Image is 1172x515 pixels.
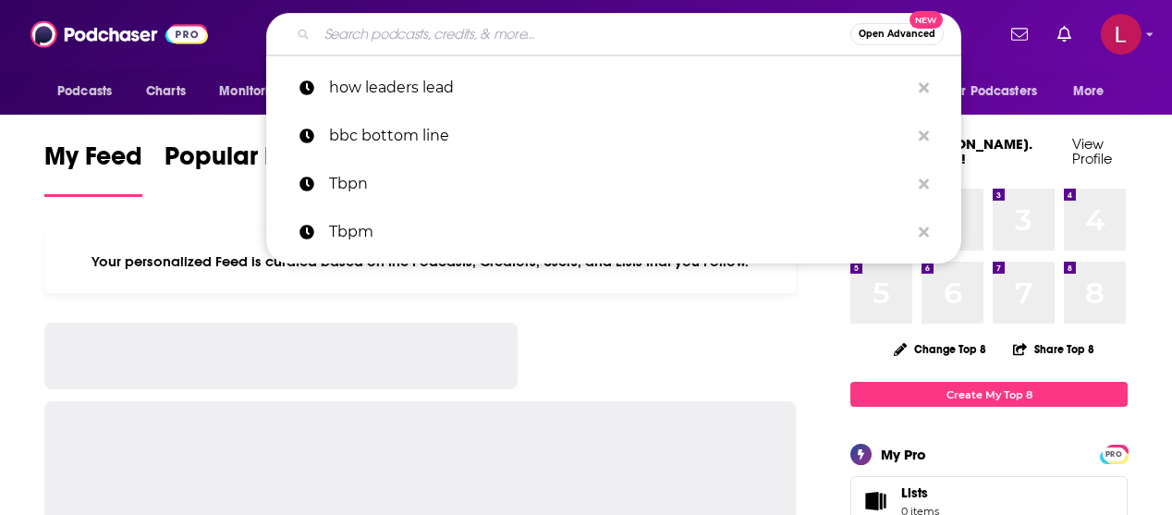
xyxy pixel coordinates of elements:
button: open menu [44,74,136,109]
button: Change Top 8 [883,337,997,361]
span: Charts [146,79,186,104]
a: Popular Feed [165,141,322,197]
span: More [1073,79,1105,104]
span: For Podcasters [948,79,1037,104]
a: Show notifications dropdown [1004,18,1035,50]
span: Popular Feed [165,141,322,183]
a: View Profile [1072,135,1112,167]
a: Show notifications dropdown [1050,18,1079,50]
div: My Pro [881,446,926,463]
span: PRO [1103,448,1125,461]
a: Tbpn [266,160,961,208]
a: bbc bottom line [266,112,961,160]
a: Tbpm [266,208,961,256]
button: open menu [1060,74,1128,109]
button: Share Top 8 [1012,331,1095,367]
div: Search podcasts, credits, & more... [266,13,961,55]
button: open menu [936,74,1064,109]
p: Tbpn [329,160,910,208]
input: Search podcasts, credits, & more... [317,19,850,49]
p: bbc bottom line [329,112,910,160]
span: New [910,11,943,29]
span: Logged in as laura.carr [1101,14,1141,55]
button: Open AdvancedNew [850,23,944,45]
img: User Profile [1101,14,1141,55]
a: My Feed [44,141,142,197]
span: Podcasts [57,79,112,104]
span: Lists [901,484,939,501]
span: Monitoring [219,79,285,104]
a: how leaders lead [266,64,961,112]
p: Tbpm [329,208,910,256]
span: My Feed [44,141,142,183]
p: how leaders lead [329,64,910,112]
span: Lists [857,488,894,514]
span: Lists [901,484,928,501]
button: Show profile menu [1101,14,1141,55]
a: Create My Top 8 [850,382,1128,407]
button: open menu [206,74,309,109]
div: Your personalized Feed is curated based on the Podcasts, Creators, Users, and Lists that you Follow. [44,230,796,293]
span: Open Advanced [859,30,935,39]
a: PRO [1103,447,1125,460]
a: Charts [134,74,197,109]
img: Podchaser - Follow, Share and Rate Podcasts [31,17,208,52]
